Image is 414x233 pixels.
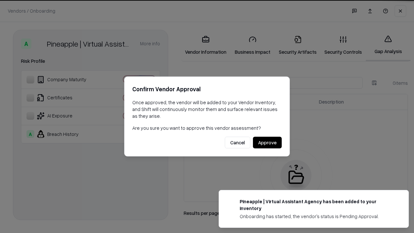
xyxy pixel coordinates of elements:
p: Are you sure you want to approve this vendor assessment? [132,125,282,131]
h2: Confirm Vendor Approval [132,84,282,94]
div: Pineapple | Virtual Assistant Agency has been added to your inventory [240,198,393,212]
img: trypineapple.com [227,198,234,206]
button: Approve [253,137,282,149]
button: Cancel [225,137,250,149]
div: Onboarding has started, the vendor's status is Pending Approval. [240,213,393,220]
p: Once approved, the vendor will be added to your Vendor Inventory, and Shift will continuously mon... [132,99,282,119]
